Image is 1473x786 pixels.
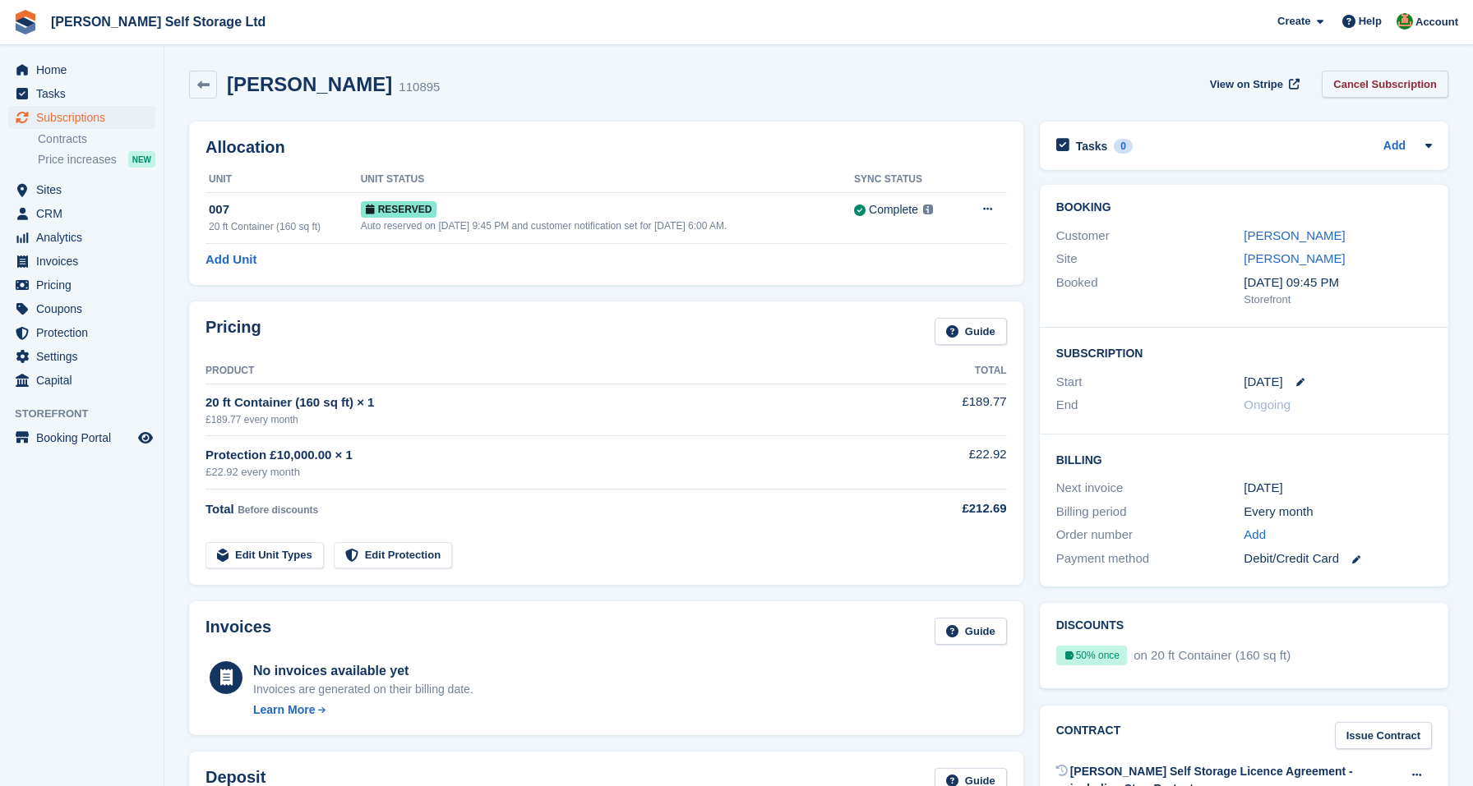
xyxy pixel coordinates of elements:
[36,82,135,105] span: Tasks
[238,504,318,516] span: Before discounts
[1056,250,1244,269] div: Site
[1244,526,1266,545] a: Add
[1056,526,1244,545] div: Order number
[209,200,361,219] div: 007
[8,202,155,225] a: menu
[205,393,884,412] div: 20 ft Container (160 sq ft) × 1
[36,178,135,201] span: Sites
[1244,273,1432,292] div: [DATE] 09:45 PM
[884,384,1006,435] td: £189.77
[205,167,361,193] th: Unit
[884,436,1006,490] td: £22.92
[1359,13,1382,30] span: Help
[1114,139,1133,154] div: 0
[253,681,473,698] div: Invoices are generated on their billing date.
[253,661,473,681] div: No invoices available yet
[38,152,117,168] span: Price increases
[1244,228,1345,242] a: [PERSON_NAME]
[1056,273,1244,308] div: Booked
[399,78,440,97] div: 110895
[1056,503,1244,522] div: Billing period
[1210,76,1283,93] span: View on Stripe
[253,701,473,719] a: Learn More
[1244,398,1291,411] span: Ongoing
[935,618,1007,645] a: Guide
[334,542,452,569] a: Edit Protection
[1397,13,1413,30] img: Joshua Wild
[36,321,135,344] span: Protection
[1244,503,1432,522] div: Every month
[869,201,918,218] div: Complete
[1203,71,1303,98] a: View on Stripe
[205,138,1007,157] h2: Allocation
[8,226,155,249] a: menu
[36,345,135,368] span: Settings
[136,428,155,448] a: Preview store
[1383,137,1406,156] a: Add
[38,150,155,168] a: Price increases NEW
[38,131,155,147] a: Contracts
[935,318,1007,345] a: Guide
[36,426,135,449] span: Booking Portal
[128,151,155,168] div: NEW
[8,82,155,105] a: menu
[205,358,884,384] th: Product
[884,499,1006,518] div: £212.69
[36,297,135,320] span: Coupons
[205,618,271,645] h2: Invoices
[8,178,155,201] a: menu
[1056,479,1244,498] div: Next invoice
[8,426,155,449] a: menu
[854,167,960,193] th: Sync Status
[36,58,135,81] span: Home
[8,369,155,392] a: menu
[1056,451,1432,467] h2: Billing
[205,251,256,269] a: Add Unit
[1056,201,1432,214] h2: Booking
[205,542,324,569] a: Edit Unit Types
[15,406,164,422] span: Storefront
[1322,71,1448,98] a: Cancel Subscription
[8,321,155,344] a: menu
[1335,722,1432,749] a: Issue Contract
[1244,251,1345,265] a: [PERSON_NAME]
[8,58,155,81] a: menu
[1056,549,1244,568] div: Payment method
[8,297,155,320] a: menu
[923,205,933,214] img: icon-info-grey-7440780725fd019a000dd9b08b2336e03edf1995a4989e88bcd33f0948082b44.svg
[36,369,135,392] span: Capital
[1415,14,1458,30] span: Account
[205,412,884,427] div: £189.77 every month
[1056,619,1432,632] h2: Discounts
[1277,13,1310,30] span: Create
[1056,396,1244,415] div: End
[1056,722,1121,749] h2: Contract
[1056,646,1127,665] div: 50% once
[1244,373,1282,392] time: 2025-10-04 00:00:00 UTC
[205,446,884,465] div: Protection £10,000.00 × 1
[36,250,135,273] span: Invoices
[8,250,155,273] a: menu
[1244,549,1432,568] div: Debit/Credit Card
[13,10,38,34] img: stora-icon-8386f47178a22dfd0bd8f6a31ec36ba5ce8667c1dd55bd0f319d3a0aa187defe.svg
[227,73,392,95] h2: [PERSON_NAME]
[1244,479,1432,498] div: [DATE]
[1056,373,1244,392] div: Start
[8,106,155,129] a: menu
[361,201,437,218] span: Reserved
[205,464,884,480] div: £22.92 every month
[1076,139,1108,154] h2: Tasks
[8,273,155,296] a: menu
[205,318,261,345] h2: Pricing
[1130,648,1291,662] span: on 20 ft Container (160 sq ft)
[44,8,272,35] a: [PERSON_NAME] Self Storage Ltd
[1056,227,1244,246] div: Customer
[1056,344,1432,361] h2: Subscription
[36,106,135,129] span: Subscriptions
[884,358,1006,384] th: Total
[36,273,135,296] span: Pricing
[1244,292,1432,308] div: Storefront
[205,502,234,516] span: Total
[36,226,135,249] span: Analytics
[36,202,135,225] span: CRM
